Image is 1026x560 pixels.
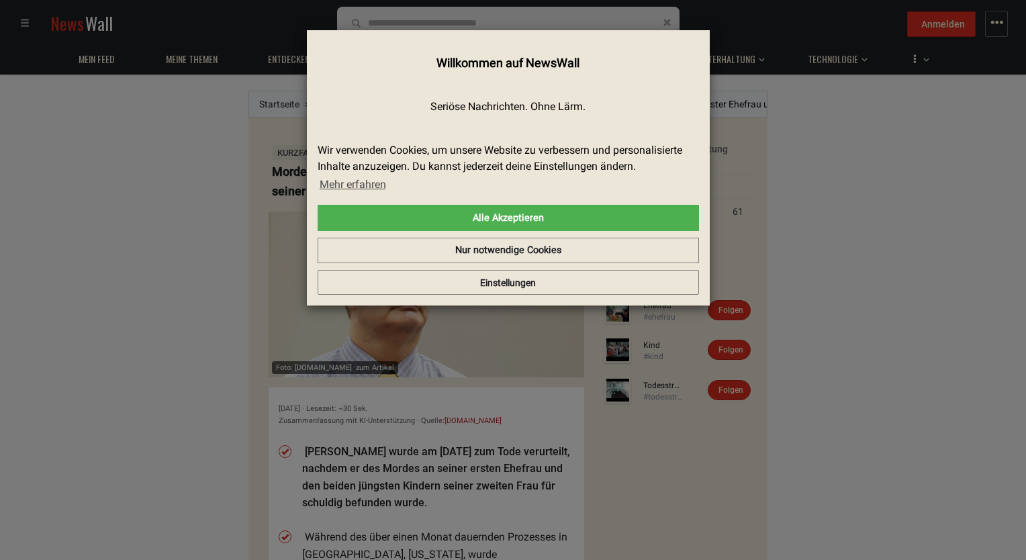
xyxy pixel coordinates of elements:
div: cookieconsent [318,142,699,263]
h4: Willkommen auf NewsWall [318,54,699,72]
a: deny cookies [318,238,699,263]
a: learn more about cookies [318,175,388,195]
span: Wir verwenden Cookies, um unsere Website zu verbessern und personalisierte Inhalte anzuzeigen. Du... [318,142,688,195]
button: Einstellungen [318,270,699,295]
p: Seriöse Nachrichten. Ohne Lärm. [318,99,699,115]
a: allow cookies [318,205,699,232]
